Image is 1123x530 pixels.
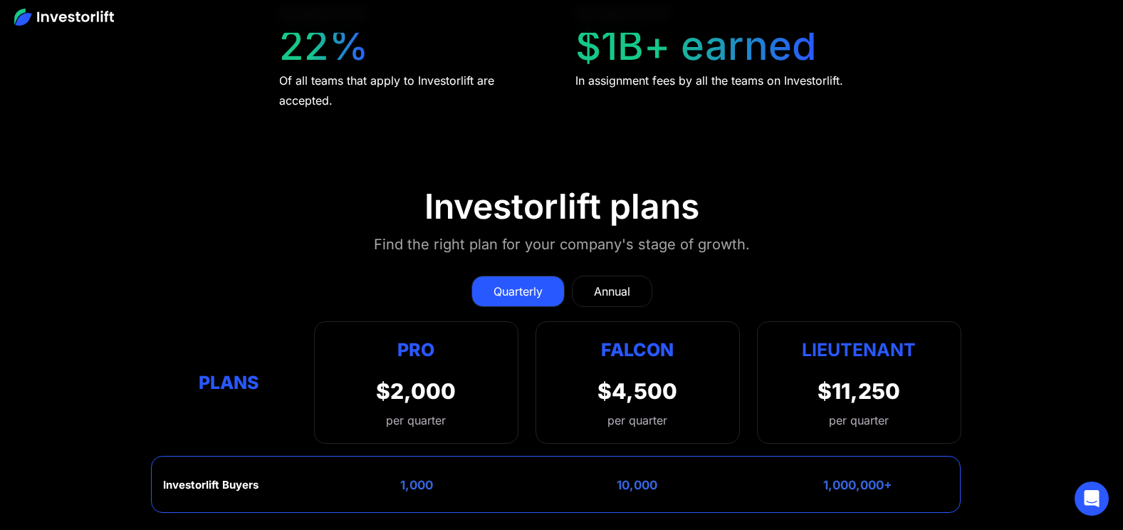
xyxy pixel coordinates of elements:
div: In assignment fees by all the teams on Investorlift. [575,71,843,90]
div: Investorlift Buyers [163,479,258,492]
div: $11,250 [818,378,900,404]
div: 1,000,000+ [823,478,892,492]
div: Quarterly [493,283,543,300]
div: 22% [279,22,369,70]
div: $2,000 [376,378,456,404]
div: 1,000 [400,478,433,492]
strong: Lieutenant [802,339,916,360]
div: per quarter [607,412,667,429]
div: per quarter [829,412,889,429]
div: Plans [162,368,296,396]
div: Find the right plan for your company's stage of growth. [374,233,750,256]
div: per quarter [376,412,456,429]
div: 10,000 [617,478,657,492]
div: Falcon [601,336,674,364]
div: $1B+ earned [575,22,817,70]
div: Pro [376,336,456,364]
div: Of all teams that apply to Investorlift are accepted. [279,71,549,110]
div: Annual [594,283,630,300]
div: Open Intercom Messenger [1075,482,1109,516]
div: $4,500 [597,378,677,404]
div: Investorlift plans [424,186,699,227]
